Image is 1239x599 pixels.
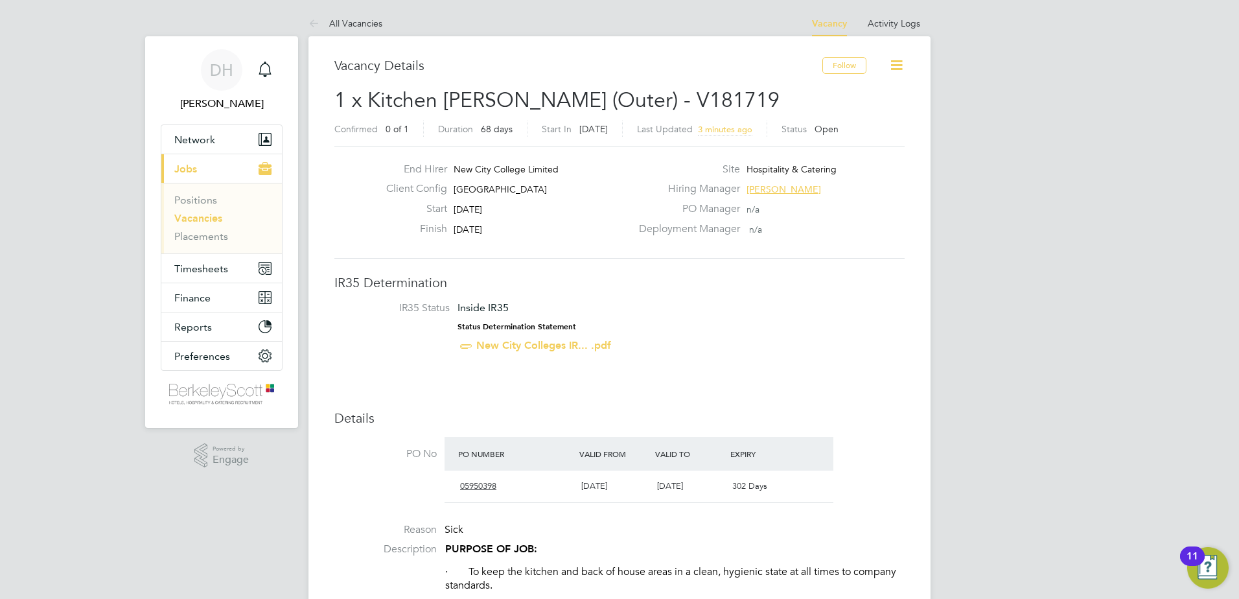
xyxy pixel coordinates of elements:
span: Finance [174,292,211,304]
span: [PERSON_NAME] [747,183,821,195]
label: Confirmed [334,123,378,135]
div: Valid To [652,442,728,465]
span: Hospitality & Catering [747,163,837,175]
span: Engage [213,454,249,465]
span: DH [210,62,233,78]
label: Finish [376,222,447,236]
label: Start [376,202,447,216]
a: All Vacancies [308,18,382,29]
span: Powered by [213,443,249,454]
a: Vacancy [812,18,847,29]
span: Timesheets [174,263,228,275]
span: n/a [747,204,759,215]
nav: Main navigation [145,36,298,428]
span: [DATE] [579,123,608,135]
div: 11 [1187,556,1198,573]
label: Deployment Manager [631,222,740,236]
span: Jobs [174,163,197,175]
strong: Status Determination Statement [457,322,576,331]
button: Network [161,125,282,154]
tcxspan: Call 05950398 via 3CX [460,480,496,491]
span: 302 Days [732,480,767,491]
span: n/a [749,224,762,235]
div: PO Number [455,442,576,465]
a: New City Colleges IR... .pdf [476,339,611,351]
label: Start In [542,123,572,135]
label: Duration [438,123,473,135]
div: Expiry [727,442,803,465]
label: Reason [334,523,437,537]
span: Daniela Howell [161,96,283,112]
label: Last Updated [637,123,693,135]
label: Client Config [376,182,447,196]
button: Preferences [161,342,282,370]
span: Preferences [174,350,230,362]
div: Valid From [576,442,652,465]
label: IR35 Status [347,301,450,315]
a: Powered byEngage [194,443,249,468]
span: 1 x Kitchen [PERSON_NAME] (Outer) - V181719 [334,88,780,113]
a: DH[PERSON_NAME] [161,49,283,112]
span: 0 of 1 [386,123,409,135]
button: Open Resource Center, 11 new notifications [1187,547,1229,589]
span: 68 days [481,123,513,135]
a: Activity Logs [868,18,920,29]
a: Go to home page [161,384,283,405]
label: PO Manager [631,202,740,216]
strong: PURPOSE OF JOB: [445,543,537,555]
a: Positions [174,194,217,206]
label: End Hirer [376,163,447,176]
h3: Vacancy Details [334,57,822,74]
span: Reports [174,321,212,333]
button: Reports [161,312,282,341]
button: Jobs [161,154,282,183]
span: 3 minutes ago [698,124,752,135]
label: Description [334,543,437,556]
span: [GEOGRAPHIC_DATA] [454,183,547,195]
button: Finance [161,283,282,312]
span: [DATE] [454,224,482,235]
span: [DATE] [581,480,607,491]
a: Placements [174,230,228,242]
span: Sick [445,523,463,536]
a: Vacancies [174,212,222,224]
label: PO No [334,447,437,461]
label: Status [782,123,807,135]
label: Hiring Manager [631,182,740,196]
div: Jobs [161,183,282,253]
button: Follow [822,57,866,74]
h3: Details [334,410,905,427]
span: [DATE] [657,480,683,491]
h3: IR35 Determination [334,274,905,291]
p: · To keep the kitchen and back of house areas in a clean, hygienic state at all times to company ... [445,565,905,593]
label: Site [631,163,740,176]
span: Network [174,134,215,146]
button: Timesheets [161,254,282,283]
img: berkeley-scott-logo-retina.png [169,384,274,405]
span: Open [815,123,839,135]
span: Inside IR35 [457,301,509,314]
span: New City College Limited [454,163,559,175]
span: [DATE] [454,204,482,215]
